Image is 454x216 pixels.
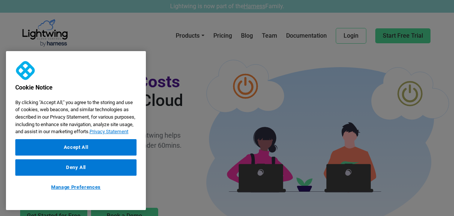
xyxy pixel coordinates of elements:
button: Manage Preferences [15,179,137,195]
div: By clicking "Accept All," you agree to the storing and use of cookies, web beacons, and similar t... [6,95,146,139]
button: Accept All [15,139,137,156]
div: Cookie banner [6,51,146,210]
h2: Cookie Notice [6,84,127,95]
a: More information about your privacy, opens in a new tab [90,129,128,134]
img: Company Logo [13,59,37,82]
button: Deny All [15,159,137,176]
div: Cookie Notice [6,51,146,210]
